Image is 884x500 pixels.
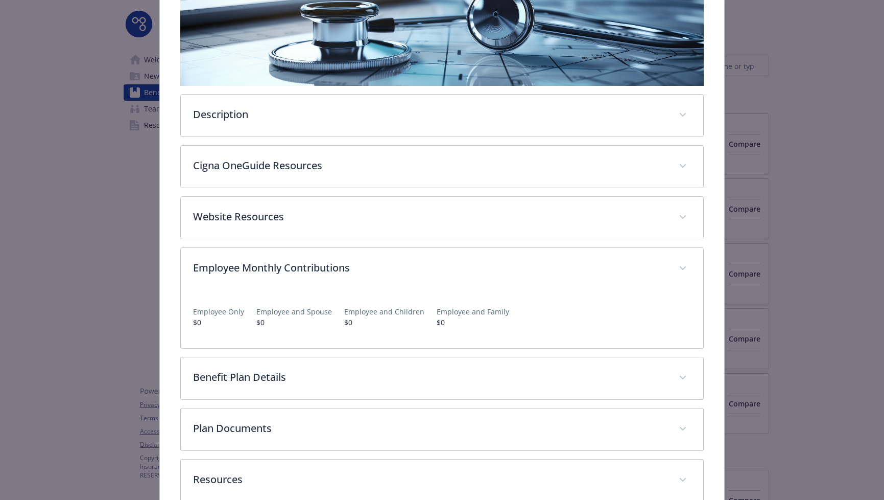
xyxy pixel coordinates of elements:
[256,317,332,328] p: $0
[193,158,667,173] p: Cigna OneGuide Resources
[181,408,704,450] div: Plan Documents
[193,107,667,122] p: Description
[256,306,332,317] p: Employee and Spouse
[193,306,244,317] p: Employee Only
[181,95,704,137] div: Description
[193,260,667,276] p: Employee Monthly Contributions
[437,317,509,328] p: $0
[181,290,704,348] div: Employee Monthly Contributions
[437,306,509,317] p: Employee and Family
[344,317,424,328] p: $0
[181,357,704,399] div: Benefit Plan Details
[193,370,667,385] p: Benefit Plan Details
[193,421,667,436] p: Plan Documents
[193,472,667,487] p: Resources
[181,248,704,290] div: Employee Monthly Contributions
[193,209,667,224] p: Website Resources
[193,317,244,328] p: $0
[344,306,424,317] p: Employee and Children
[181,146,704,188] div: Cigna OneGuide Resources
[181,197,704,239] div: Website Resources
